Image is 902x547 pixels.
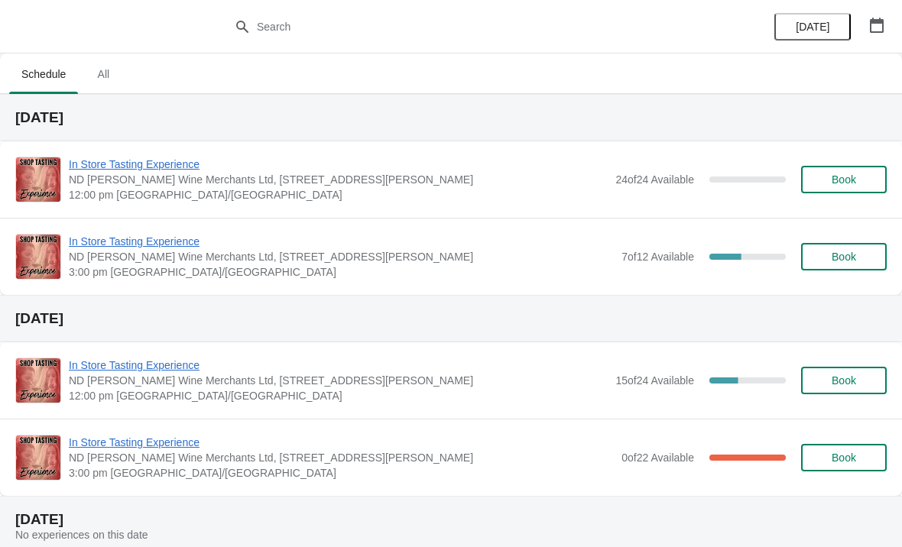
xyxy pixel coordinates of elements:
[69,373,608,388] span: ND [PERSON_NAME] Wine Merchants Ltd, [STREET_ADDRESS][PERSON_NAME]
[9,60,78,88] span: Schedule
[832,452,856,464] span: Book
[832,173,856,186] span: Book
[832,251,856,263] span: Book
[256,13,676,40] input: Search
[801,444,887,471] button: Book
[774,13,851,40] button: [DATE]
[621,452,694,464] span: 0 of 22 Available
[69,388,608,403] span: 12:00 pm [GEOGRAPHIC_DATA]/[GEOGRAPHIC_DATA]
[796,21,829,33] span: [DATE]
[15,512,887,527] h2: [DATE]
[16,435,60,480] img: In Store Tasting Experience | ND John Wine Merchants Ltd, 90 Walter Road, Swansea SA1 4QF, UK | 3...
[621,251,694,263] span: 7 of 12 Available
[615,173,694,186] span: 24 of 24 Available
[69,187,608,202] span: 12:00 pm [GEOGRAPHIC_DATA]/[GEOGRAPHIC_DATA]
[69,234,614,249] span: In Store Tasting Experience
[69,264,614,280] span: 3:00 pm [GEOGRAPHIC_DATA]/[GEOGRAPHIC_DATA]
[801,367,887,394] button: Book
[15,311,887,326] h2: [DATE]
[801,166,887,193] button: Book
[801,243,887,270] button: Book
[69,450,614,465] span: ND [PERSON_NAME] Wine Merchants Ltd, [STREET_ADDRESS][PERSON_NAME]
[16,235,60,279] img: In Store Tasting Experience | ND John Wine Merchants Ltd, 90 Walter Road, Swansea SA1 4QF, UK | 3...
[16,157,60,202] img: In Store Tasting Experience | ND John Wine Merchants Ltd, 90 Walter Road, Swansea SA1 4QF, UK | 1...
[69,435,614,450] span: In Store Tasting Experience
[615,374,694,387] span: 15 of 24 Available
[69,249,614,264] span: ND [PERSON_NAME] Wine Merchants Ltd, [STREET_ADDRESS][PERSON_NAME]
[15,529,148,541] span: No experiences on this date
[69,358,608,373] span: In Store Tasting Experience
[832,374,856,387] span: Book
[69,465,614,481] span: 3:00 pm [GEOGRAPHIC_DATA]/[GEOGRAPHIC_DATA]
[15,110,887,125] h2: [DATE]
[84,60,122,88] span: All
[16,358,60,403] img: In Store Tasting Experience | ND John Wine Merchants Ltd, 90 Walter Road, Swansea SA1 4QF, UK | 1...
[69,157,608,172] span: In Store Tasting Experience
[69,172,608,187] span: ND [PERSON_NAME] Wine Merchants Ltd, [STREET_ADDRESS][PERSON_NAME]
